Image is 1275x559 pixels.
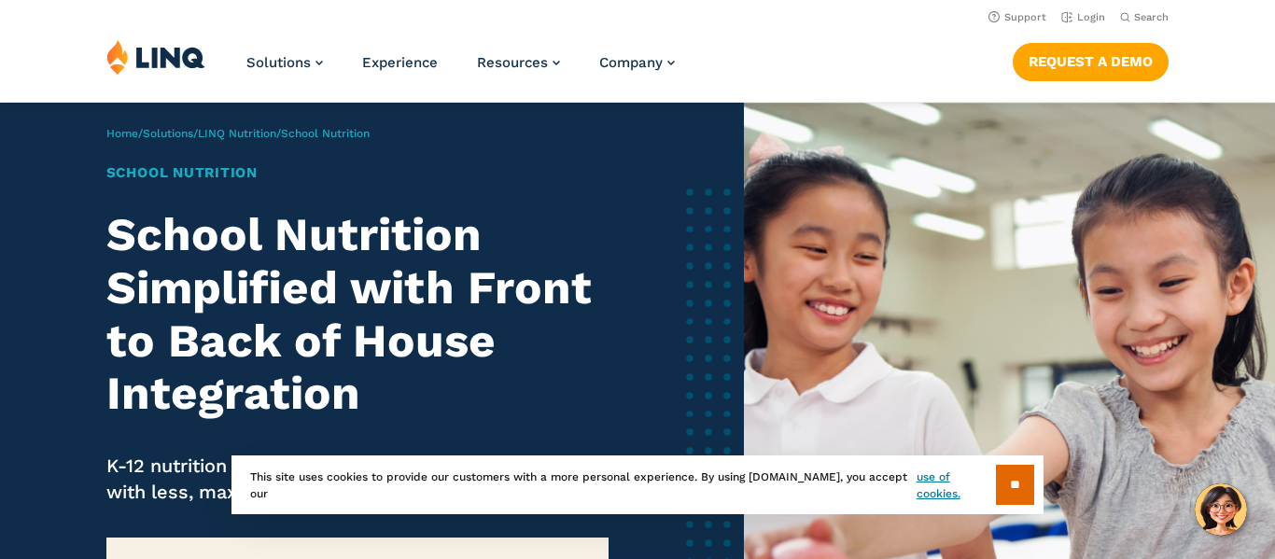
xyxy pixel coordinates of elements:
[231,455,1044,514] div: This site uses cookies to provide our customers with a more personal experience. By using [DOMAIN...
[106,208,609,420] h2: School Nutrition Simplified with Front to Back of House Integration
[988,11,1046,23] a: Support
[1061,11,1105,23] a: Login
[477,54,548,71] span: Resources
[106,162,609,184] h1: School Nutrition
[246,54,323,71] a: Solutions
[1013,39,1169,80] nav: Button Navigation
[1195,483,1247,536] button: Hello, have a question? Let’s chat.
[1134,11,1169,23] span: Search
[599,54,663,71] span: Company
[106,127,370,140] span: / / /
[246,54,311,71] span: Solutions
[106,39,205,75] img: LINQ | K‑12 Software
[106,127,138,140] a: Home
[281,127,370,140] span: School Nutrition
[477,54,560,71] a: Resources
[198,127,276,140] a: LINQ Nutrition
[917,468,996,502] a: use of cookies.
[1013,43,1169,80] a: Request a Demo
[599,54,675,71] a: Company
[246,39,675,101] nav: Primary Navigation
[106,453,609,506] p: K-12 nutrition software built to help teams do more with less, maximize efficiency, and ensure co...
[143,127,193,140] a: Solutions
[362,54,438,71] a: Experience
[1120,10,1169,24] button: Open Search Bar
